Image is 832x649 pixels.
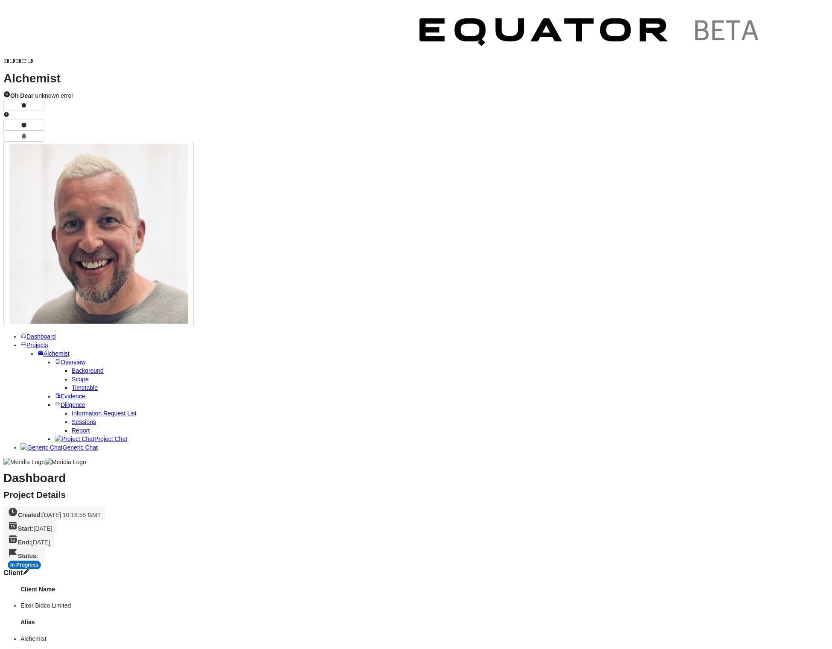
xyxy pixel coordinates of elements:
[20,342,48,348] a: Projects
[72,384,98,391] a: Timetable
[3,491,829,499] h2: Project Details
[10,92,73,99] span: unknown error
[18,553,38,559] strong: Status:
[61,401,85,408] span: Diligence
[26,333,56,340] span: Dashboard
[9,144,188,324] img: Profile Icon
[3,568,829,577] h3: Client
[31,539,50,546] span: [DATE]
[8,561,41,569] div: In Progress
[55,359,85,365] a: Overview
[94,436,127,442] span: Project Chat
[55,435,94,443] img: Project Chat
[55,393,85,400] a: Evidence
[20,444,98,451] a: Generic ChatGeneric Chat
[20,601,829,610] li: Elixir Bidco Limited
[72,410,137,417] a: Information Request List
[34,525,53,532] span: [DATE]
[62,444,97,451] span: Generic Chat
[20,333,56,340] a: Dashboard
[55,401,85,408] a: Diligence
[44,350,70,357] span: Alchemist
[10,92,33,99] strong: Oh Dear
[72,427,90,434] a: Report
[42,512,101,518] span: [DATE] 10:18:55 GMT
[3,74,829,83] h1: Alchemist
[20,634,829,643] li: Alchemist
[72,376,89,383] a: Scope
[72,367,104,374] a: Background
[55,436,127,442] a: Project ChatProject Chat
[20,618,829,626] h4: Alias
[61,359,85,365] span: Overview
[33,3,405,64] img: Customer Logo
[38,350,70,357] a: Alchemist
[20,585,829,593] h4: Client Name
[18,512,42,518] strong: Created:
[18,539,31,546] strong: End:
[26,342,48,348] span: Projects
[3,474,829,482] h1: Dashboard
[18,525,34,532] strong: Start:
[8,507,18,517] svg: Created On
[405,3,776,64] img: Customer Logo
[3,458,45,466] img: Meridia Logo
[20,443,62,452] img: Generic Chat
[45,458,86,466] img: Meridia Logo
[72,418,96,425] a: Sessions
[61,393,85,400] span: Evidence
